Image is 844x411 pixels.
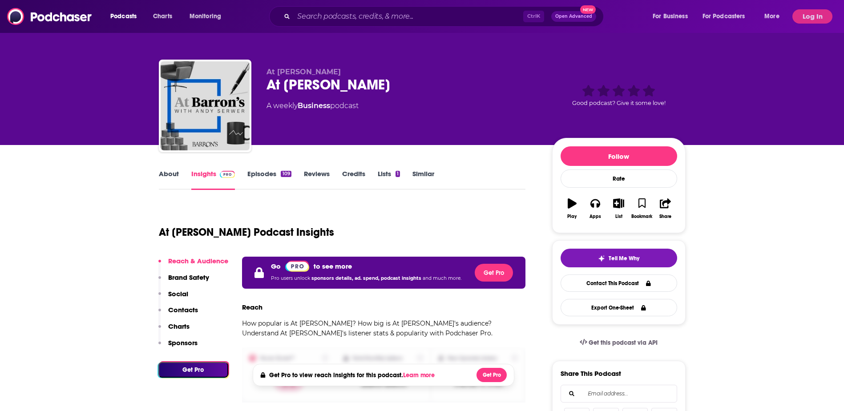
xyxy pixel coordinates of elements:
p: Reach & Audience [168,257,228,265]
span: Monitoring [190,10,221,23]
p: Go [271,262,281,270]
div: Share [659,214,671,219]
img: Podchaser - Follow, Share and Rate Podcasts [7,8,93,25]
span: More [764,10,779,23]
button: Share [654,193,677,225]
button: open menu [697,9,758,24]
button: Apps [584,193,607,225]
button: Reach & Audience [158,257,228,273]
a: Contact This Podcast [561,274,677,292]
div: Bookmark [631,214,652,219]
button: Export One-Sheet [561,299,677,316]
button: Log In [792,9,832,24]
h3: Reach [242,303,262,311]
button: Brand Safety [158,273,209,290]
p: Brand Safety [168,273,209,282]
button: Contacts [158,306,198,322]
p: Social [168,290,188,298]
button: Play [561,193,584,225]
img: tell me why sparkle [598,255,605,262]
p: to see more [314,262,352,270]
a: About [159,169,179,190]
span: Get this podcast via API [589,339,658,347]
button: open menu [758,9,791,24]
a: Charts [147,9,178,24]
button: Get Pro [158,362,228,378]
p: Pro users unlock and much more. [271,272,461,285]
span: sponsors details, ad. spend, podcast insights [311,275,423,281]
button: Open AdvancedNew [551,11,596,22]
div: Play [567,214,577,219]
span: At [PERSON_NAME] [267,68,341,76]
span: Tell Me Why [609,255,639,262]
h4: Get Pro to view reach insights for this podcast. [269,371,437,379]
h1: At [PERSON_NAME] Podcast Insights [159,226,334,239]
span: New [580,5,596,14]
div: Good podcast? Give it some love! [552,68,686,123]
div: A weekly podcast [267,101,359,111]
button: Charts [158,322,190,338]
a: Business [298,101,330,110]
a: Credits [342,169,365,190]
div: List [615,214,622,219]
span: For Business [653,10,688,23]
button: open menu [104,9,148,24]
div: Search followers [561,385,677,403]
a: InsightsPodchaser Pro [191,169,235,190]
img: At Barron's [161,61,250,150]
div: 1 [396,171,400,177]
span: For Podcasters [703,10,745,23]
div: 109 [281,171,291,177]
p: Sponsors [168,338,198,347]
span: Good podcast? Give it some love! [572,100,666,106]
button: Bookmark [630,193,654,225]
button: Get Pro [477,368,507,382]
div: Search podcasts, credits, & more... [278,6,612,27]
span: Open Advanced [555,14,592,19]
a: Reviews [304,169,330,190]
button: open menu [183,9,233,24]
div: Apps [590,214,601,219]
a: Episodes109 [247,169,291,190]
p: Charts [168,322,190,330]
span: Ctrl K [523,11,544,22]
p: Contacts [168,306,198,314]
a: Similar [412,169,434,190]
a: Get this podcast via API [573,332,665,354]
img: Podchaser Pro [285,261,310,272]
input: Email address... [568,385,670,402]
div: Rate [561,169,677,188]
a: Lists1 [378,169,400,190]
button: Social [158,290,188,306]
button: Learn more [403,372,437,379]
span: Podcasts [110,10,137,23]
button: Sponsors [158,338,198,355]
p: How popular is At [PERSON_NAME]? How big is At [PERSON_NAME]'s audience? Understand At [PERSON_NA... [242,318,526,338]
img: Podchaser Pro [220,171,235,178]
h3: Share This Podcast [561,369,621,378]
input: Search podcasts, credits, & more... [294,9,523,24]
button: Get Pro [475,264,513,282]
button: tell me why sparkleTell Me Why [561,249,677,267]
button: open menu [646,9,699,24]
span: Charts [153,10,172,23]
button: List [607,193,630,225]
button: Follow [561,146,677,166]
a: Pro website [285,260,310,272]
